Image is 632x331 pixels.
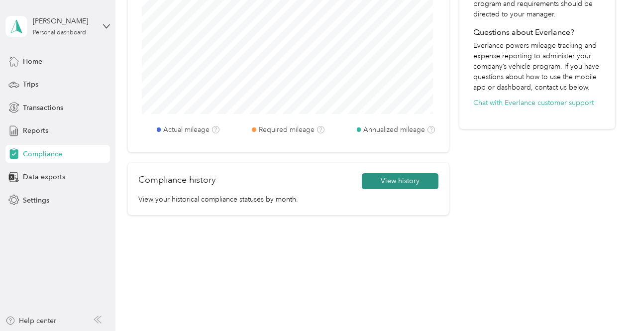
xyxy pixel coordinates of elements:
[33,16,95,26] div: [PERSON_NAME]
[259,124,315,135] label: Required mileage
[138,173,215,187] h2: Compliance history
[23,195,49,206] span: Settings
[473,40,601,93] p: Everlance powers mileage tracking and expense reporting to administer your company’s vehicle prog...
[576,275,632,331] iframe: Everlance-gr Chat Button Frame
[138,194,438,205] p: View your historical compliance statuses by month.
[23,149,62,159] span: Compliance
[23,103,63,113] span: Transactions
[23,125,48,136] span: Reports
[23,56,42,67] span: Home
[23,172,65,182] span: Data exports
[5,316,56,326] button: Help center
[363,124,425,135] label: Annualized mileage
[473,26,601,38] h4: Questions about Everlance?
[163,124,210,135] label: Actual mileage
[33,30,86,36] div: Personal dashboard
[23,79,38,90] span: Trips
[362,173,438,189] button: View history
[473,98,594,108] button: Chat with Everlance customer support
